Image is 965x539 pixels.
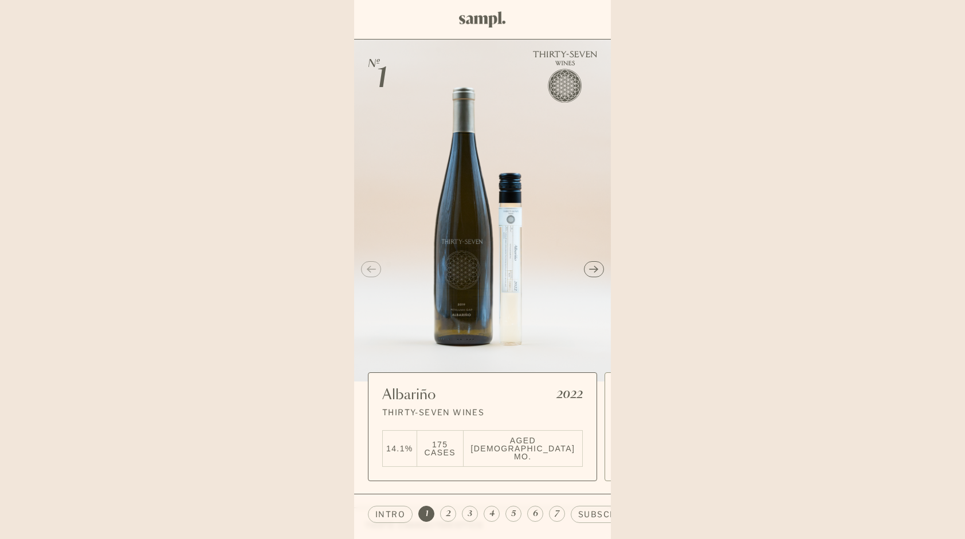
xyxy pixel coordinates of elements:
button: subscription [571,506,656,523]
li: 14.1% [383,431,417,466]
button: 1 [418,506,434,522]
li: 1 / 7 [354,40,611,481]
span: 6 [533,508,538,520]
button: 3 [462,506,478,522]
button: 4 [484,506,500,522]
button: 7 [549,506,565,522]
span: 4 [489,508,495,520]
button: 5 [505,506,521,522]
span: subscription [578,509,649,520]
span: intro [375,509,405,520]
h1: Albariño [382,387,436,404]
button: Next slide [584,261,604,277]
span: 1 [425,508,428,520]
button: Previous slide [361,261,381,277]
span: 7 [555,508,559,520]
span: 5 [511,508,516,520]
span: 3 [468,508,472,520]
span: № [368,58,379,71]
button: intro [368,506,413,523]
span: 1 [376,65,391,97]
p: Thirty-Seven Wines [382,408,583,416]
li: Aged [DEMOGRAPHIC_DATA] mo. [464,431,582,466]
p: 2022 [556,389,583,402]
img: Sampl logo [459,11,507,27]
span: 2 [446,508,451,520]
li: 175 Cases [417,431,463,466]
button: 6 [527,506,543,522]
button: 2 [440,506,456,522]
